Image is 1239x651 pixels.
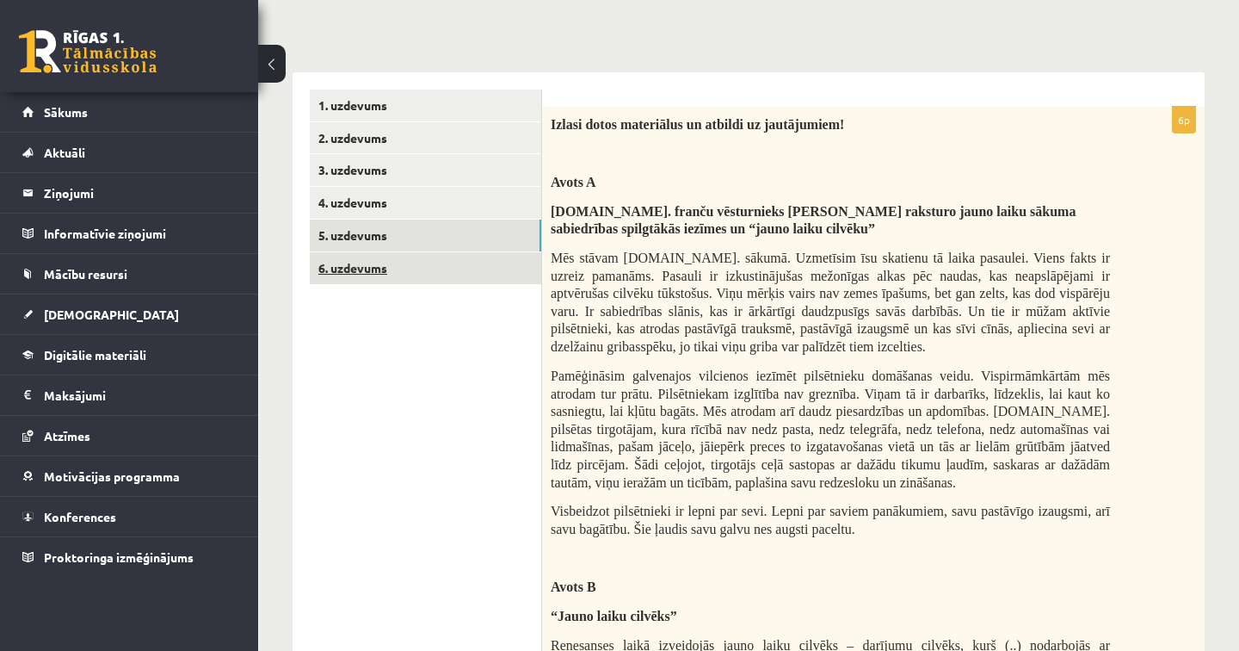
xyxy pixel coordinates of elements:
a: Sākums [22,92,237,132]
span: Atzīmes [44,428,90,443]
span: Motivācijas programma [44,468,180,484]
a: 6. uzdevums [310,252,541,284]
span: Avots A [551,175,596,189]
span: Pamēģināsim galvenajos vilcienos iezīmēt pilsētnieku domāšanas veidu. Vispirmāmkārtām mēs atrodam... [551,369,1110,490]
p: 6p [1172,106,1196,133]
a: Motivācijas programma [22,456,237,496]
a: [DEMOGRAPHIC_DATA] [22,294,237,334]
span: Digitālie materiāli [44,347,146,363]
a: 5. uzdevums [310,220,541,251]
span: Aktuāli [44,145,85,160]
a: Mācību resursi [22,254,237,294]
span: Mācību resursi [44,266,127,282]
a: Informatīvie ziņojumi [22,214,237,253]
legend: Ziņojumi [44,173,237,213]
a: 4. uzdevums [310,187,541,219]
a: Proktoringa izmēģinājums [22,537,237,577]
span: Mēs stāvam [DOMAIN_NAME]. sākumā. Uzmetīsim īsu skatienu tā laika pasaulei. Viens fakts ir uzreiz... [551,251,1110,354]
span: Sākums [44,104,88,120]
legend: Maksājumi [44,375,237,415]
a: Aktuāli [22,133,237,172]
a: Ziņojumi [22,173,237,213]
span: Avots B [551,580,596,594]
span: [DOMAIN_NAME]. franču vēsturnieks [PERSON_NAME] raksturo jauno laiku sākuma sabiedrības spilgtākā... [551,204,1076,237]
a: Konferences [22,497,237,536]
span: “Jauno laiku cilvēks” [551,609,677,623]
legend: Informatīvie ziņojumi [44,214,237,253]
a: 1. uzdevums [310,90,541,121]
span: Proktoringa izmēģinājums [44,549,194,565]
a: Rīgas 1. Tālmācības vidusskola [19,30,157,73]
a: Atzīmes [22,416,237,456]
span: Izlasi dotos materiālus un atbildi uz jautājumiem! [551,117,844,132]
span: [DEMOGRAPHIC_DATA] [44,307,179,322]
a: 3. uzdevums [310,154,541,186]
span: Visbeidzot pilsētnieki ir lepni par sevi. Lepni par saviem panākumiem, savu pastāvīgo izaugsmi, a... [551,504,1110,536]
body: Bagātinātā teksta redaktors, wiswyg-editor-user-answer-47024935955640 [17,17,626,35]
span: Konferences [44,509,116,524]
a: Digitālie materiāli [22,335,237,375]
a: Maksājumi [22,375,237,415]
a: 2. uzdevums [310,122,541,154]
